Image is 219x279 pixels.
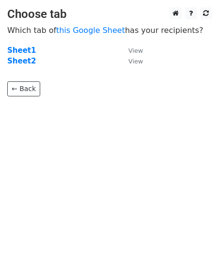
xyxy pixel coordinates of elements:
a: View [119,57,143,65]
a: ← Back [7,81,40,96]
small: View [128,47,143,54]
a: this Google Sheet [56,26,125,35]
a: View [119,46,143,55]
a: Sheet1 [7,46,36,55]
p: Which tab of has your recipients? [7,25,212,35]
a: Sheet2 [7,57,36,65]
small: View [128,58,143,65]
h3: Choose tab [7,7,212,21]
